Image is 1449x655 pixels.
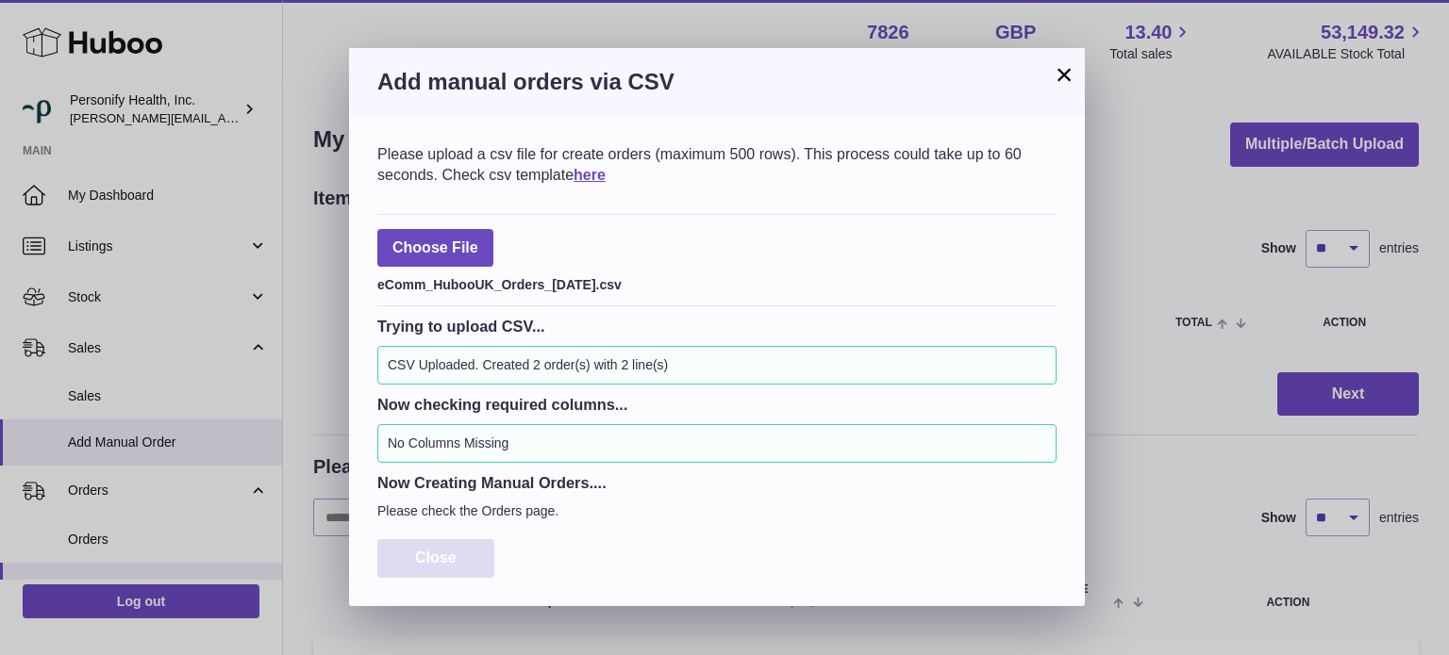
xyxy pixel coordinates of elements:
h3: Trying to upload CSV... [377,316,1057,336]
h3: Now checking required columns... [377,394,1057,415]
button: × [1053,63,1075,86]
div: No Columns Missing [377,424,1057,463]
h3: Add manual orders via CSV [377,67,1057,97]
span: Close [415,549,457,565]
p: Please check the Orders page. [377,502,1057,520]
h3: Now Creating Manual Orders.... [377,472,1057,493]
a: here [574,167,606,183]
span: Choose File [377,229,493,268]
div: CSV Uploaded. Created 2 order(s) with 2 line(s) [377,346,1057,385]
button: Close [377,539,494,578]
div: Please upload a csv file for create orders (maximum 500 rows). This process could take up to 60 s... [377,144,1057,185]
div: eComm_HubooUK_Orders_[DATE].csv [377,271,1057,294]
